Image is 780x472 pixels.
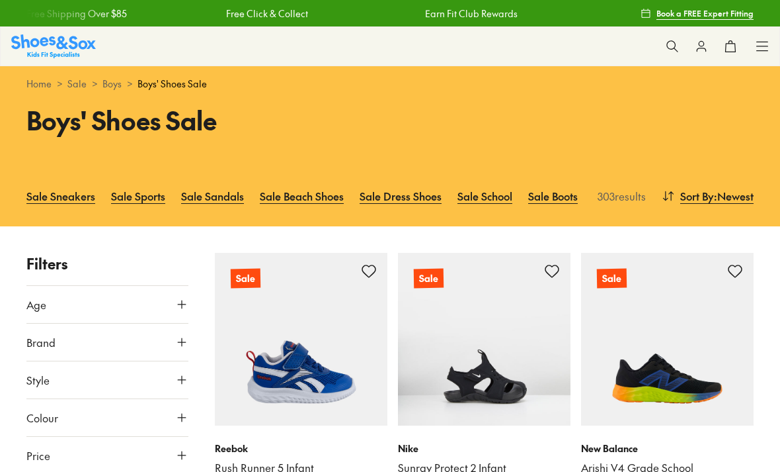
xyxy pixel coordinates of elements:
a: Free Shipping Over $85 [26,7,126,21]
p: 303 results [592,188,646,204]
a: Sale Sports [111,181,165,211]
button: Brand [26,324,188,361]
a: Sale School [457,181,512,211]
a: Sale Beach Shoes [260,181,344,211]
span: Brand [26,334,56,350]
a: Sale [398,253,570,426]
a: Sale Sneakers [26,181,95,211]
span: Price [26,448,50,463]
button: Sort By:Newest [662,181,754,211]
a: Sale Dress Shoes [360,181,442,211]
a: Sale [581,253,754,426]
span: : Newest [714,188,754,204]
a: Boys [102,77,122,91]
span: Boys' Shoes Sale [137,77,207,91]
p: Sale [231,269,260,289]
a: Sale [215,253,387,426]
p: Sale [597,269,627,289]
p: New Balance [581,442,754,455]
p: Nike [398,442,570,455]
p: Sale [414,269,444,289]
a: Free Click & Collect [225,7,307,21]
a: Home [26,77,52,91]
img: SNS_Logo_Responsive.svg [11,34,96,58]
a: Shoes & Sox [11,34,96,58]
p: Reebok [215,442,387,455]
a: Earn Fit Club Rewards [424,7,517,21]
a: Sale [67,77,87,91]
a: Sale Boots [528,181,578,211]
h1: Boys' Shoes Sale [26,101,374,139]
span: Book a FREE Expert Fitting [656,7,754,19]
button: Style [26,361,188,399]
a: Sale Sandals [181,181,244,211]
div: > > > [26,77,754,91]
span: Sort By [680,188,714,204]
span: Style [26,372,50,388]
p: Filters [26,253,188,275]
button: Colour [26,399,188,436]
span: Age [26,297,46,312]
a: Book a FREE Expert Fitting [641,1,754,25]
button: Age [26,286,188,323]
span: Colour [26,410,58,426]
